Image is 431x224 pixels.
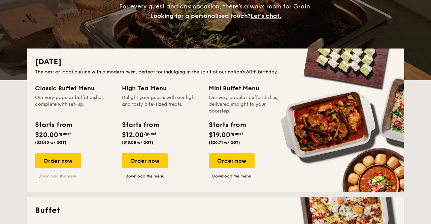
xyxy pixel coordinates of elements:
span: /guest [230,131,243,136]
a: Download the menu [122,173,168,179]
div: Our very popular buffet dishes, complete with set-up. [35,94,114,115]
div: Order now [122,153,168,168]
span: $12.00 [122,131,144,139]
div: Our very popular buffet dishes, delivered straight to your doorstep. [209,94,288,115]
div: Delight your guests with our light and tasty bite-sized treats. [122,94,201,115]
span: Let's chat. [251,12,281,20]
div: Mini Buffet Menu [209,84,288,93]
span: /guest [144,131,157,136]
a: Download the menu [209,173,255,179]
div: Classic Buffet Menu [35,84,114,93]
span: ($21.80 w/ GST) [35,140,66,145]
span: ($13.08 w/ GST) [122,140,153,145]
div: Starts from [122,120,159,130]
div: Starts from [209,120,245,130]
div: Order now [209,153,255,168]
div: High Tea Menu [122,84,201,93]
h2: [DATE] [35,57,396,67]
span: ($20.71 w/ GST) [209,140,240,145]
span: /guest [58,131,71,136]
div: Starts from [35,120,72,130]
span: $19.00 [209,131,230,139]
span: $20.00 [35,131,58,139]
h2: Buffet [35,205,396,216]
span: Looking for a personalised touch? [150,12,251,20]
a: Download the menu [35,173,81,179]
div: Order now [35,153,81,168]
div: The best of local cuisine with a modern twist, perfect for indulging in the spirit of our nation’... [35,69,396,75]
